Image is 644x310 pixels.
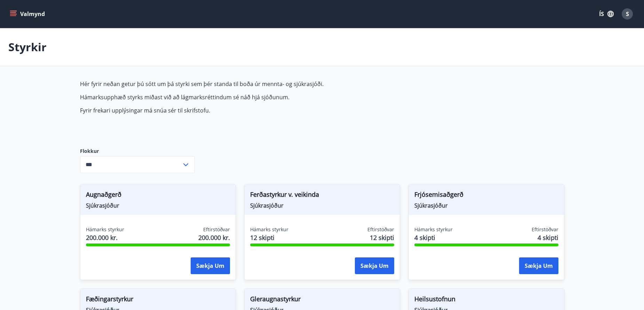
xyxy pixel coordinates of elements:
[8,39,47,55] p: Styrkir
[414,294,558,306] span: Heilsustofnun
[519,257,558,274] button: Sækja um
[80,93,408,101] p: Hámarksupphæð styrks miðast við að lágmarksréttindum sé náð hjá sjóðunum.
[8,8,48,20] button: menu
[250,226,288,233] span: Hámarks styrkur
[86,226,124,233] span: Hámarks styrkur
[191,257,230,274] button: Sækja um
[414,226,453,233] span: Hámarks styrkur
[198,233,230,242] span: 200.000 kr.
[203,226,230,233] span: Eftirstöðvar
[619,6,636,22] button: S
[80,148,195,155] label: Flokkur
[626,10,629,18] span: S
[250,202,394,209] span: Sjúkrasjóður
[367,226,394,233] span: Eftirstöðvar
[80,107,408,114] p: Fyrir frekari upplýsingar má snúa sér til skrifstofu.
[250,190,394,202] span: Ferðastyrkur v. veikinda
[250,233,288,242] span: 12 skipti
[532,226,558,233] span: Eftirstöðvar
[86,294,230,306] span: Fæðingarstyrkur
[370,233,394,242] span: 12 skipti
[538,233,558,242] span: 4 skipti
[86,190,230,202] span: Augnaðgerð
[86,202,230,209] span: Sjúkrasjóður
[86,233,124,242] span: 200.000 kr.
[595,8,618,20] button: ÍS
[80,80,408,88] p: Hér fyrir neðan getur þú sótt um þá styrki sem þér standa til boða úr mennta- og sjúkrasjóði.
[355,257,394,274] button: Sækja um
[250,294,394,306] span: Gleraugnastyrkur
[414,190,558,202] span: Frjósemisaðgerð
[414,202,558,209] span: Sjúkrasjóður
[414,233,453,242] span: 4 skipti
